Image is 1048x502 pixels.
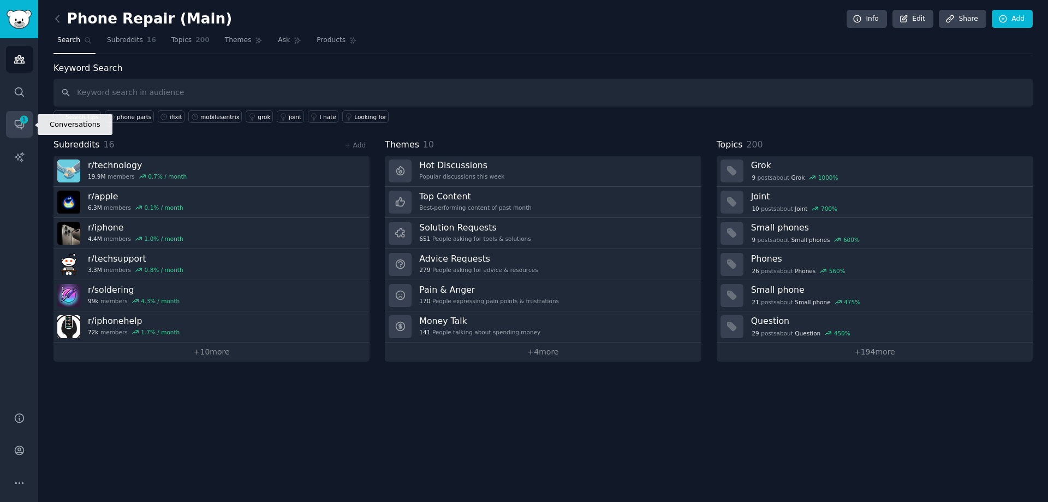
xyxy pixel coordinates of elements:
[145,235,183,243] div: 1.0 % / month
[385,280,701,311] a: Pain & Anger170People expressing pain points & frustrations
[53,63,122,73] label: Keyword Search
[57,160,80,182] img: technology
[88,328,98,336] span: 72k
[53,280,370,311] a: r/soldering99kmembers4.3% / month
[717,187,1033,218] a: Joint10postsaboutJoint700%
[53,138,100,152] span: Subreddits
[795,298,830,306] span: Small phone
[200,113,240,121] div: mobilesentrix
[843,236,860,244] div: 600 %
[419,191,532,202] h3: Top Content
[419,315,540,327] h3: Money Talk
[88,284,180,296] h3: r/ soldering
[246,110,273,123] a: grok
[342,110,389,123] a: Looking for
[53,79,1033,107] input: Keyword search in audience
[419,235,531,243] div: People asking for tools & solutions
[751,222,1025,233] h3: Small phones
[170,113,182,121] div: ifixit
[53,187,370,218] a: r/apple6.3Mmembers0.1% / month
[88,222,183,233] h3: r/ iphone
[795,329,820,337] span: Question
[752,329,759,337] span: 29
[274,32,305,54] a: Ask
[751,191,1025,202] h3: Joint
[57,253,80,276] img: techsupport
[752,298,759,306] span: 21
[53,342,370,362] a: +10more
[158,110,184,123] a: ifixit
[751,328,851,338] div: post s about
[19,116,29,123] span: 1
[57,191,80,214] img: apple
[717,342,1033,362] a: +194more
[791,236,830,244] span: Small phones
[88,160,187,171] h3: r/ technology
[145,266,183,274] div: 0.8 % / month
[53,311,370,342] a: r/iphonehelp72kmembers1.7% / month
[717,138,743,152] span: Topics
[88,173,105,180] span: 19.9M
[834,329,850,337] div: 450 %
[88,253,183,264] h3: r/ techsupport
[419,284,559,296] h3: Pain & Anger
[795,267,815,275] span: Phones
[821,205,837,212] div: 700 %
[752,236,755,244] span: 9
[53,249,370,280] a: r/techsupport3.3Mmembers0.8% / month
[171,36,192,45] span: Topics
[88,297,180,305] div: members
[385,156,701,187] a: Hot DiscussionsPopular discussions this week
[419,266,430,274] span: 279
[57,284,80,307] img: soldering
[752,205,759,212] span: 10
[751,266,847,276] div: post s about
[751,297,861,307] div: post s about
[717,280,1033,311] a: Small phone21postsaboutSmall phone475%
[751,315,1025,327] h3: Question
[278,36,290,45] span: Ask
[88,266,183,274] div: members
[751,173,839,182] div: post s about
[795,205,807,212] span: Joint
[829,267,845,275] div: 560 %
[320,113,336,121] div: I hate
[746,139,763,150] span: 200
[53,10,232,28] h2: Phone Repair (Main)
[53,218,370,249] a: r/iphone4.4Mmembers1.0% / month
[195,36,210,45] span: 200
[419,173,504,180] div: Popular discussions this week
[717,311,1033,342] a: Question29postsaboutQuestion450%
[419,328,430,336] span: 141
[88,266,102,274] span: 3.3M
[751,204,838,214] div: post s about
[419,204,532,211] div: Best-performing content of past month
[53,110,101,123] button: Search Tips
[6,111,33,138] a: 1
[317,36,346,45] span: Products
[419,253,538,264] h3: Advice Requests
[147,36,156,45] span: 16
[141,297,180,305] div: 4.3 % / month
[791,174,805,181] span: Grok
[419,266,538,274] div: People asking for advice & resources
[313,32,361,54] a: Products
[117,113,151,121] div: phone parts
[419,160,504,171] h3: Hot Discussions
[419,222,531,233] h3: Solution Requests
[751,235,861,245] div: post s about
[818,174,838,181] div: 1000 %
[717,218,1033,249] a: Small phones9postsaboutSmall phones600%
[385,342,701,362] a: +4more
[385,311,701,342] a: Money Talk141People talking about spending money
[752,174,755,181] span: 9
[385,138,419,152] span: Themes
[141,328,180,336] div: 1.7 % / month
[188,110,242,123] a: mobilesentrix
[751,160,1025,171] h3: Grok
[844,298,860,306] div: 475 %
[88,315,180,327] h3: r/ iphonehelp
[7,10,32,29] img: GummySearch logo
[88,204,183,211] div: members
[752,267,759,275] span: 26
